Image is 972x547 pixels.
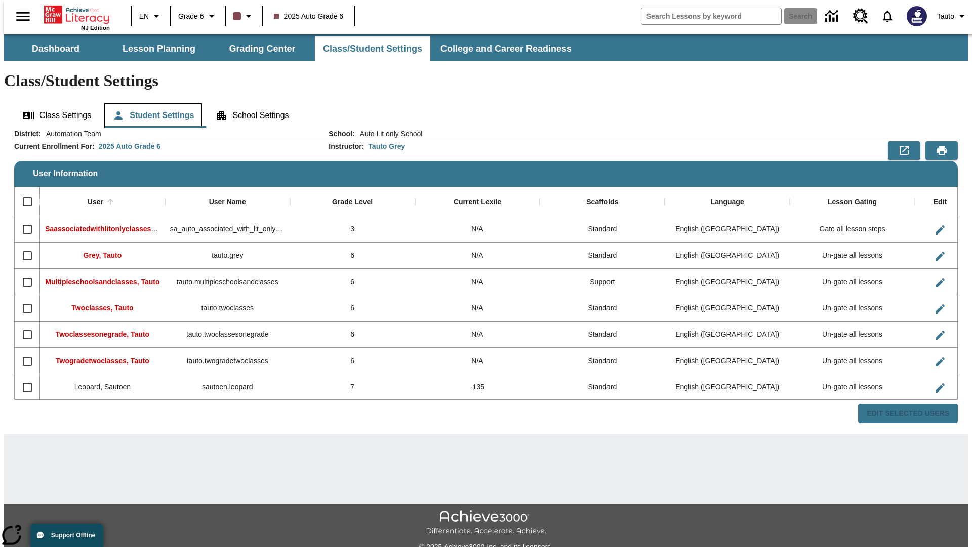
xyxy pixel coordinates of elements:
[819,3,847,30] a: Data Center
[586,198,618,207] div: Scaffolds
[790,269,915,295] div: Un-gate all lessons
[930,325,950,345] button: Edit User
[415,295,540,322] div: N/A
[665,322,790,348] div: English (US)
[207,103,297,128] button: School Settings
[930,246,950,266] button: Edit User
[432,36,580,61] button: College and Career Readiness
[14,129,958,424] div: User Information
[8,2,38,31] button: Open side menu
[45,225,261,233] span: Saassociatedwithlitonlyclasses, Saassociatedwithlitonlyclasses
[790,348,915,374] div: Un-gate all lessons
[790,243,915,269] div: Un-gate all lessons
[665,374,790,401] div: English (US)
[540,216,665,243] div: Standard
[290,348,415,374] div: 6
[44,5,110,25] a: Home
[315,36,430,61] button: Class/Student Settings
[44,4,110,31] div: Home
[84,251,122,259] span: Grey, Tauto
[139,11,149,22] span: EN
[415,243,540,269] div: N/A
[290,322,415,348] div: 6
[540,348,665,374] div: Standard
[426,510,546,536] img: Achieve3000 Differentiate Accelerate Achieve
[165,348,290,374] div: tauto.twogradetwoclasses
[14,103,99,128] button: Class Settings
[930,351,950,372] button: Edit User
[665,216,790,243] div: English (US)
[74,383,131,391] span: Leopard, Sautoen
[45,278,159,286] span: Multipleschoolsandclasses, Tauto
[56,357,149,365] span: Twogradetwoclasses, Tauto
[165,295,290,322] div: tauto.twoclasses
[540,322,665,348] div: Standard
[212,36,313,61] button: Grading Center
[930,299,950,319] button: Edit User
[290,216,415,243] div: 3
[415,269,540,295] div: N/A
[135,7,167,25] button: Language: EN, Select a language
[937,11,954,22] span: Tauto
[81,25,110,31] span: NJ Edition
[368,141,405,151] div: Tauto Grey
[874,3,901,29] a: Notifications
[329,130,354,138] h2: School :
[415,374,540,401] div: -135
[229,7,259,25] button: Class color is dark brown. Change class color
[71,304,133,312] span: Twoclasses, Tauto
[56,330,149,338] span: Twoclassesonegrade, Tauto
[14,142,95,151] h2: Current Enrollment For :
[165,243,290,269] div: tauto.grey
[790,322,915,348] div: Un-gate all lessons
[930,272,950,293] button: Edit User
[332,198,373,207] div: Grade Level
[934,198,947,207] div: Edit
[51,532,95,539] span: Support Offline
[930,378,950,398] button: Edit User
[907,6,927,26] img: Avatar
[790,374,915,401] div: Un-gate all lessons
[4,71,968,90] h1: Class/Student Settings
[888,141,920,160] button: Export to CSV
[355,129,423,139] span: Auto Lit only School
[329,142,364,151] h2: Instructor :
[711,198,744,207] div: Language
[925,141,958,160] button: Print Preview
[415,216,540,243] div: N/A
[14,103,958,128] div: Class/Student Settings
[665,295,790,322] div: English (US)
[165,269,290,295] div: tauto.multipleschoolsandclasses
[4,36,581,61] div: SubNavbar
[415,348,540,374] div: N/A
[415,322,540,348] div: N/A
[790,216,915,243] div: Gate all lesson steps
[665,269,790,295] div: English (US)
[4,34,968,61] div: SubNavbar
[165,374,290,401] div: sautoen.leopard
[790,295,915,322] div: Un-gate all lessons
[209,198,246,207] div: User Name
[540,269,665,295] div: Support
[165,216,290,243] div: sa_auto_associated_with_lit_only_classes
[290,374,415,401] div: 7
[108,36,210,61] button: Lesson Planning
[665,348,790,374] div: English (US)
[99,141,160,151] div: 2025 Auto Grade 6
[454,198,501,207] div: Current Lexile
[641,8,781,24] input: search field
[88,198,103,207] div: User
[174,7,222,25] button: Grade: Grade 6, Select a grade
[930,220,950,240] button: Edit User
[828,198,877,207] div: Lesson Gating
[104,103,202,128] button: Student Settings
[290,295,415,322] div: 6
[5,36,106,61] button: Dashboard
[901,3,933,29] button: Select a new avatar
[540,374,665,401] div: Standard
[665,243,790,269] div: English (US)
[540,295,665,322] div: Standard
[30,524,103,547] button: Support Offline
[847,3,874,30] a: Resource Center, Will open in new tab
[540,243,665,269] div: Standard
